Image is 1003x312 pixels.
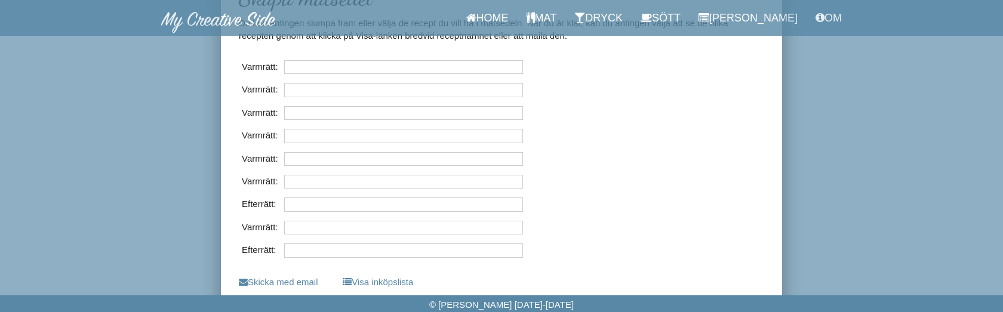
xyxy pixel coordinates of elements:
h5: Varmrätt: [242,176,278,186]
img: MyCreativeSide [161,12,276,33]
h5: Efterrätt: [242,245,276,255]
h5: Varmrätt: [242,107,278,118]
span: © [PERSON_NAME] [DATE]-[DATE] [429,299,574,310]
h5: Efterrätt: [242,199,276,209]
h5: Varmrätt: [242,84,278,94]
h5: Varmrätt: [242,61,278,72]
a: Skicka med email [239,277,318,287]
a: Visa inköpslista [343,277,413,287]
h5: Varmrätt: [242,153,278,163]
h5: Varmrätt: [242,130,278,140]
h5: Varmrätt: [242,222,278,232]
